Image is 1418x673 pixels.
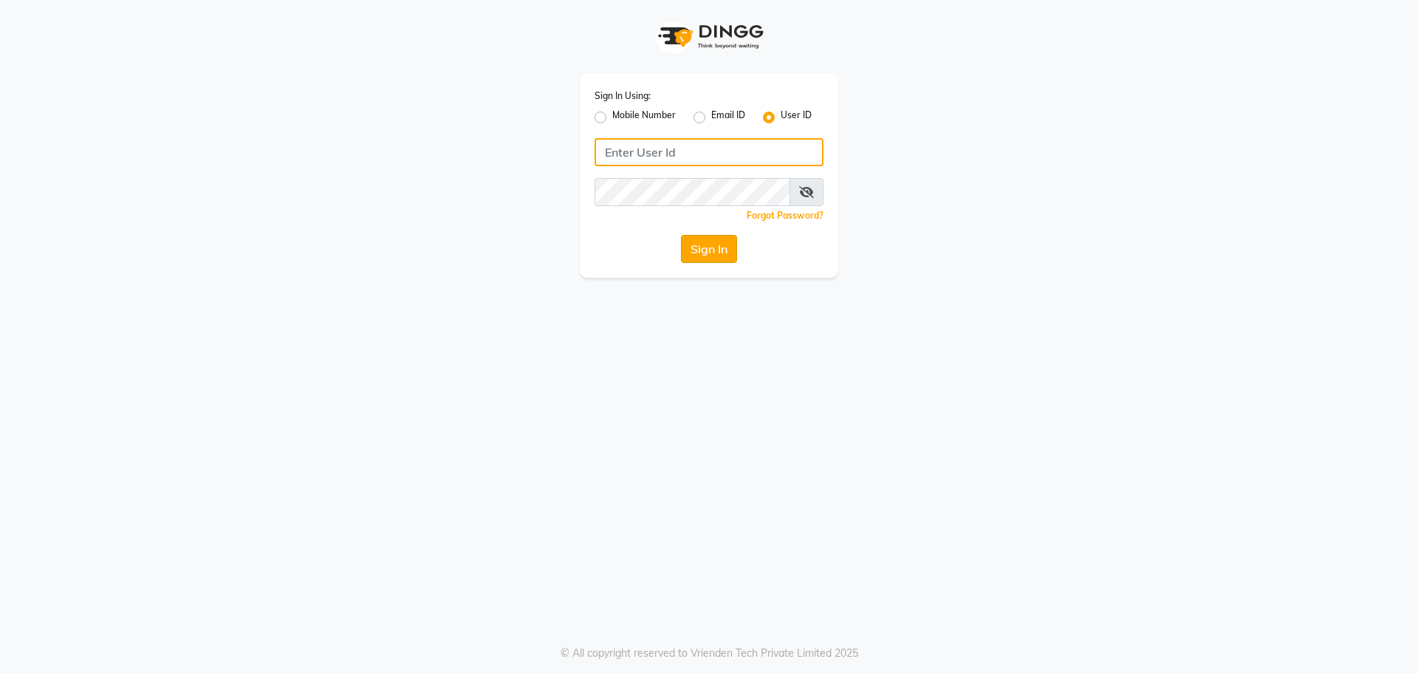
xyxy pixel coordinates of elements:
label: Mobile Number [612,109,676,126]
input: Username [595,178,790,206]
a: Forgot Password? [747,210,823,221]
input: Username [595,138,823,166]
button: Sign In [681,235,737,263]
label: Email ID [711,109,745,126]
img: logo1.svg [650,15,768,58]
label: User ID [781,109,812,126]
label: Sign In Using: [595,89,651,103]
